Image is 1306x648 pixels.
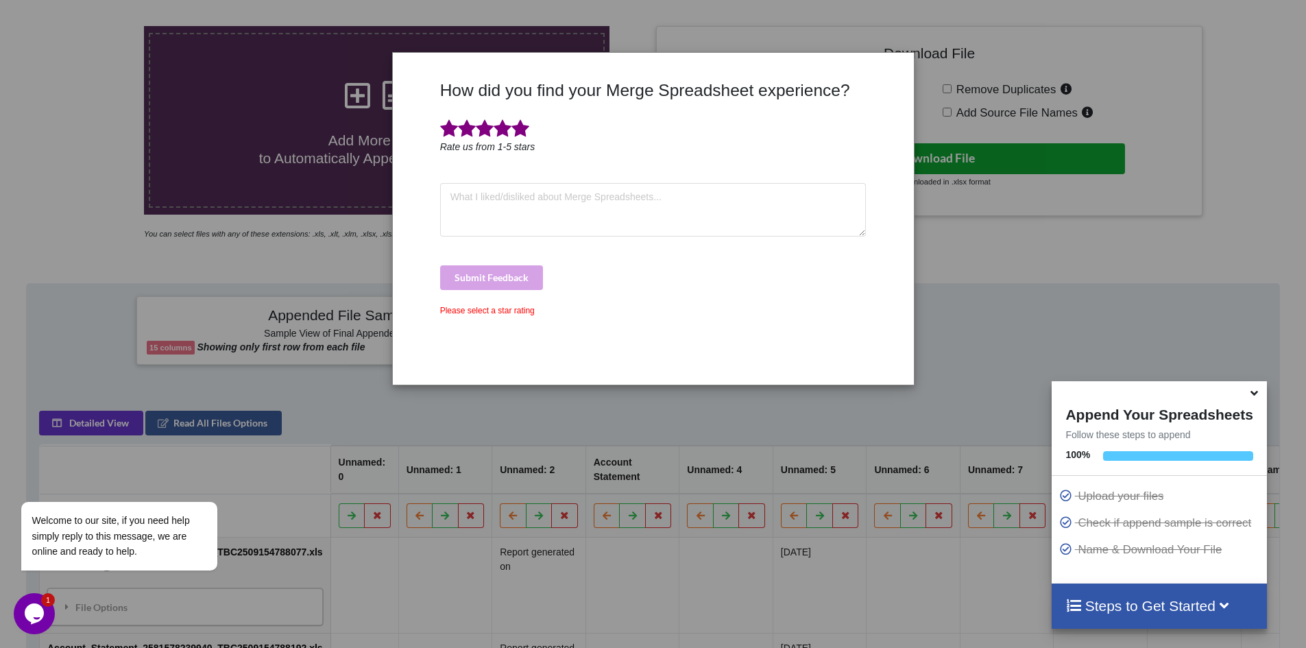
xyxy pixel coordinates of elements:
h4: Steps to Get Started [1065,597,1253,614]
p: Check if append sample is correct [1059,514,1263,531]
h3: How did you find your Merge Spreadsheet experience? [440,80,867,100]
p: Upload your files [1059,488,1263,505]
b: 100 % [1065,449,1090,460]
iframe: chat widget [14,378,261,586]
p: Follow these steps to append [1052,428,1266,442]
iframe: chat widget [14,593,58,634]
div: Please select a star rating [440,304,867,317]
h4: Append Your Spreadsheets [1052,403,1266,423]
i: Rate us from 1-5 stars [440,141,535,152]
p: Name & Download Your File [1059,541,1263,558]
